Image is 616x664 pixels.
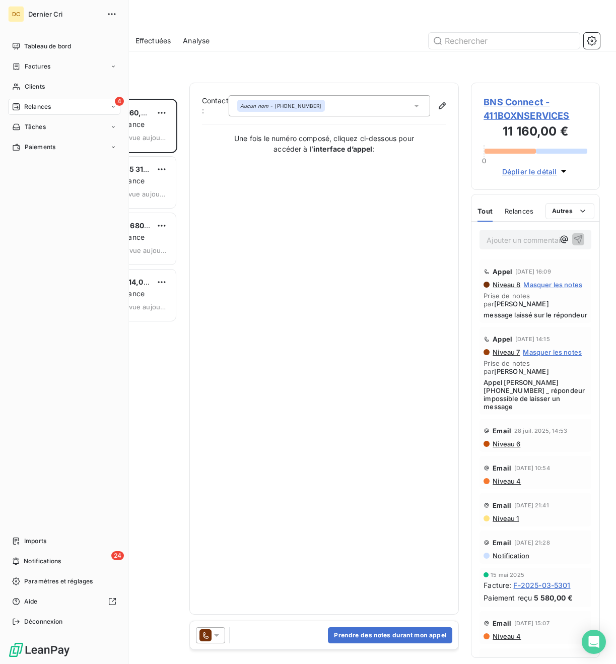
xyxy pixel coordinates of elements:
button: Déplier le détail [499,166,572,177]
span: Factures [25,62,50,71]
span: Déconnexion [24,617,63,626]
span: [DATE] 21:41 [514,502,549,508]
span: 24 [111,551,124,560]
span: 2 mai 2025, 10:34 [514,657,564,663]
img: Logo LeanPay [8,642,71,658]
strong: interface d’appel [313,145,373,153]
span: 4 [115,97,124,106]
button: Autres [545,203,594,219]
span: Effectuées [135,36,171,46]
span: Appel [493,268,512,276]
span: Aide [24,597,38,606]
div: - [PHONE_NUMBER] [240,102,322,109]
div: Open Intercom Messenger [582,630,606,654]
span: Paiement reçu [484,592,532,603]
span: Masquer les notes [523,281,582,289]
span: Masquer les notes [523,348,582,356]
span: [DATE] 16:09 [515,269,551,275]
span: Clients [25,82,45,91]
span: Niveau 4 [492,477,521,485]
label: Contact : [202,96,229,116]
span: Niveau 1 [492,514,519,522]
span: prévue aujourd’hui [117,190,168,198]
span: 5 580,00 € [534,592,573,603]
span: [DATE] 15:07 [514,620,550,626]
span: Facture : [484,580,511,590]
span: Dernier Cri [28,10,101,18]
span: Niveau 8 [492,281,520,289]
span: [PERSON_NAME] [494,300,549,308]
span: Paramètres et réglages [24,577,93,586]
a: Aide [8,593,120,610]
span: [DATE] 21:28 [514,540,550,546]
span: prévue aujourd’hui [118,246,168,254]
span: prévue aujourd’hui [118,303,168,311]
span: Email [493,464,511,472]
span: Notification [492,552,529,560]
span: Imports [24,537,46,546]
span: 15 mai 2025 [491,572,524,578]
span: Appel [493,335,512,343]
p: Une fois le numéro composé, cliquez ci-dessous pour accéder à l’ : [224,133,425,154]
span: Analyse [183,36,210,46]
span: 11 160,00 € [118,108,157,117]
span: Tableau de bord [24,42,71,51]
span: Tout [477,207,493,215]
span: message laissé sur le répondeur [484,311,587,319]
span: Tâches [25,122,46,131]
span: Déplier le détail [502,166,557,177]
span: Email [493,501,511,509]
button: Prendre des notes durant mon appel [328,627,452,643]
div: DC [8,6,24,22]
span: Prise de notes par [484,359,587,375]
span: [PERSON_NAME] [494,367,549,375]
span: 28 juil. 2025, 14:53 [514,428,567,434]
span: BNS Connect - 411BOXNSERVICES [484,95,587,122]
span: Relances [505,207,533,215]
span: Email [493,427,511,435]
span: Email [493,539,511,547]
span: 9 914,09 € [117,278,155,286]
span: Niveau 7 [492,348,520,356]
span: Notifications [24,557,61,566]
span: F-2025-03-5301 [513,580,570,590]
span: prévue aujourd’hui [118,134,168,142]
h3: 11 160,00 € [484,122,587,143]
span: Prise de notes par [484,292,587,308]
em: Aucun nom [240,102,268,109]
input: Rechercher [429,33,580,49]
span: [DATE] 14:15 [515,336,550,342]
span: 0 [482,157,486,165]
span: 5 310,00 € [129,165,167,173]
span: Email [493,619,511,627]
span: Niveau 6 [492,440,520,448]
span: Niveau 4 [492,632,521,640]
span: [DATE] 10:54 [514,465,550,471]
span: 4 680,00 € [124,221,163,230]
span: Appel [PERSON_NAME] [PHONE_NUMBER] _ répondeur impossible de laisser un message [484,378,587,411]
span: Paiements [25,143,55,152]
span: Relances [24,102,51,111]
